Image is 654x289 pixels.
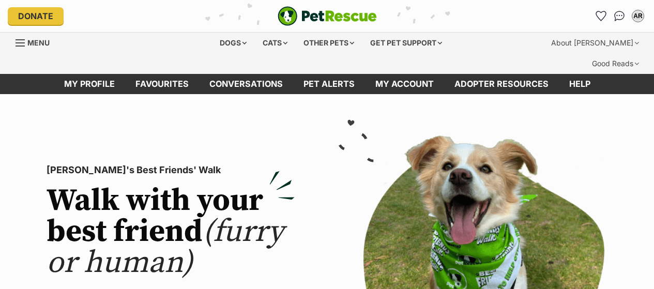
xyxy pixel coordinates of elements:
[278,6,377,26] a: PetRescue
[16,33,57,51] a: Menu
[592,8,646,24] ul: Account quick links
[47,163,295,177] p: [PERSON_NAME]'s Best Friends' Walk
[27,38,50,47] span: Menu
[293,74,365,94] a: Pet alerts
[47,186,295,279] h2: Walk with your best friend
[296,33,361,53] div: Other pets
[47,212,284,282] span: (furry or human)
[630,8,646,24] button: My account
[614,11,625,21] img: chat-41dd97257d64d25036548639549fe6c8038ab92f7586957e7f3b1b290dea8141.svg
[199,74,293,94] a: conversations
[8,7,64,25] a: Donate
[444,74,559,94] a: Adopter resources
[365,74,444,94] a: My account
[544,33,646,53] div: About [PERSON_NAME]
[125,74,199,94] a: Favourites
[592,8,609,24] a: Favourites
[611,8,628,24] a: Conversations
[585,53,646,74] div: Good Reads
[363,33,449,53] div: Get pet support
[278,6,377,26] img: logo-e224e6f780fb5917bec1dbf3a21bbac754714ae5b6737aabdf751b685950b380.svg
[559,74,601,94] a: Help
[212,33,254,53] div: Dogs
[54,74,125,94] a: My profile
[255,33,295,53] div: Cats
[633,11,643,21] div: AR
